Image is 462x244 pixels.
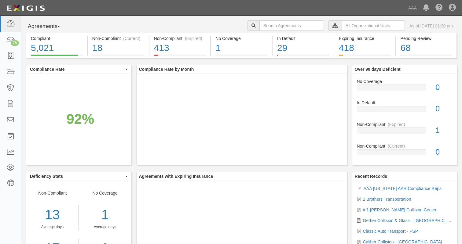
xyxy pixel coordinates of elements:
b: Over 90 days Deficient [355,67,401,72]
div: 75 [11,40,19,46]
a: In Default29 [273,55,334,59]
div: As of [DATE] 01:30 am [409,23,453,29]
div: Average days [26,224,79,230]
div: 68 [401,41,452,55]
a: Classic Auto Transport - PSP [363,229,418,234]
a: No Coverage0 [357,78,453,100]
div: 418 [339,41,391,55]
div: Compliant [31,35,82,41]
div: No Coverage [352,78,457,84]
button: Deficiency Stats [26,172,131,181]
div: Non-Compliant [352,121,457,127]
a: Compliant5,021 [26,55,87,59]
input: All Organizational Units [342,20,405,31]
a: Non-Compliant(Current)0 [357,143,453,160]
div: (Current) [388,143,405,149]
a: In Default0 [357,100,453,121]
b: Recent Records [355,174,387,179]
a: Expiring Insurance418 [334,55,395,59]
span: Compliance Rate [30,66,124,72]
button: Compliance Rate [26,65,131,74]
a: Non-Compliant(Expired)413 [149,55,211,59]
div: 0 [431,103,457,114]
div: 1 [83,205,127,224]
div: 0 [431,82,457,93]
div: Expiring Insurance [339,35,391,41]
div: 0 [431,147,457,158]
div: Pending Review [401,35,452,41]
div: In Default [277,35,329,41]
div: 1 [431,125,457,136]
a: AAA [US_STATE] AAR Compliance Reps [364,186,442,191]
a: # 1 [PERSON_NAME] Collision Center [363,207,437,212]
a: Pending Review68 [396,55,457,59]
div: 5,021 [31,41,82,55]
div: 18 [92,41,144,55]
button: Agreements [26,20,72,33]
div: (Expired) [388,121,405,127]
a: Non-Compliant(Current)18 [88,55,149,59]
div: 92% [67,109,94,129]
div: Average days [83,224,127,230]
a: 2 Brothers Transportation [363,197,411,202]
div: In Default [352,100,457,106]
div: 413 [154,41,206,55]
div: Non-Compliant [352,143,457,149]
div: Non-Compliant (Expired) [154,35,206,41]
span: Deficiency Stats [30,173,124,179]
div: (Current) [123,35,140,41]
img: logo-5460c22ac91f19d4615b14bd174203de0afe785f0fc80cf4dbbc73dc1793850b.png [5,3,47,14]
div: No Coverage [215,35,267,41]
a: Non-Compliant(Expired)1 [357,121,453,143]
div: 1 [215,41,267,55]
b: Agreements with Expiring Insurance [139,174,213,179]
input: Search Agreements [259,20,324,31]
div: 29 [277,41,329,55]
a: AAA [405,2,420,14]
a: No Coverage1 [211,55,272,59]
div: 13 [26,205,79,224]
div: (Expired) [185,35,202,41]
b: Compliance Rate by Month [139,67,194,72]
div: Non-Compliant (Current) [92,35,144,41]
i: Help Center - Complianz [435,4,443,12]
